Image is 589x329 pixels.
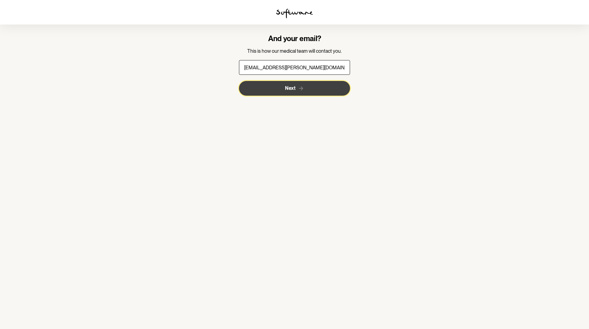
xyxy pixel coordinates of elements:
[276,9,313,18] img: software logo
[239,60,350,75] input: E-mail address
[239,81,350,96] button: Next
[285,85,295,91] span: Next
[239,48,350,54] p: This is how our medical team will contact you.
[239,34,350,43] h4: And your email?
